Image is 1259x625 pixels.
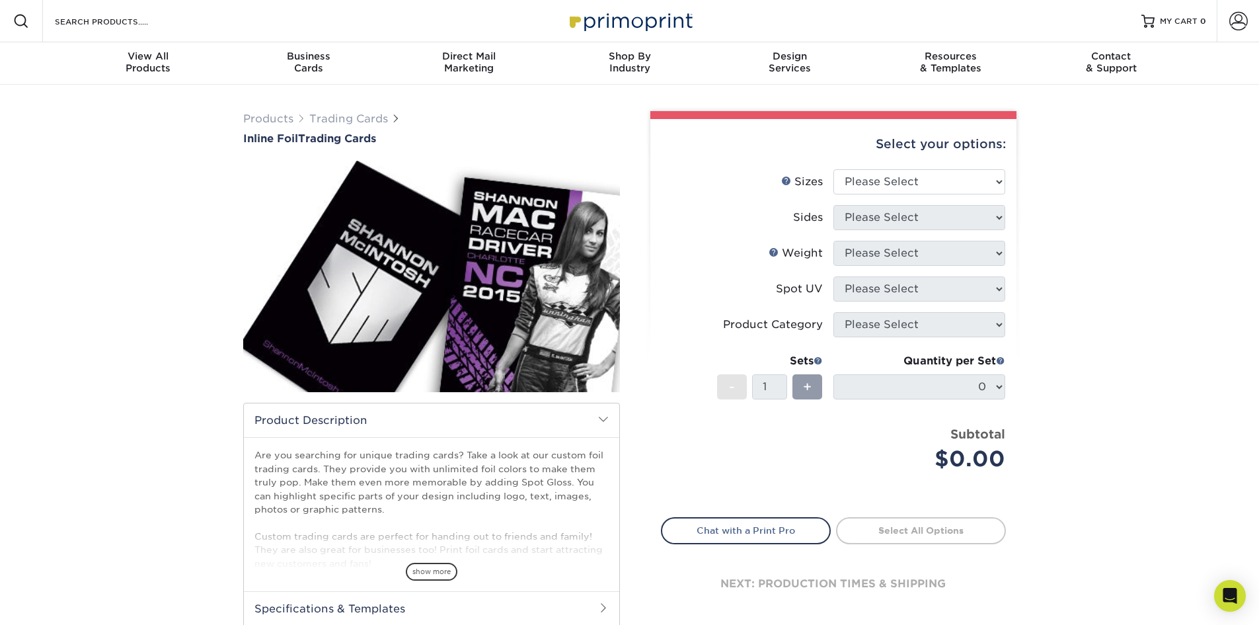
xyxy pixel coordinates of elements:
[1031,50,1192,62] span: Contact
[723,317,823,333] div: Product Category
[243,132,298,145] span: Inline Foil
[833,353,1005,369] div: Quantity per Set
[243,112,293,125] a: Products
[729,377,735,397] span: -
[228,42,389,85] a: BusinessCards
[870,50,1031,74] div: & Templates
[406,563,457,581] span: show more
[389,50,549,62] span: Direct Mail
[776,281,823,297] div: Spot UV
[710,50,870,62] span: Design
[68,42,229,85] a: View AllProducts
[836,517,1006,544] a: Select All Options
[1214,580,1246,612] div: Open Intercom Messenger
[781,174,823,190] div: Sizes
[1160,16,1198,27] span: MY CART
[54,13,182,29] input: SEARCH PRODUCTS.....
[661,517,831,544] a: Chat with a Print Pro
[244,403,619,437] h2: Product Description
[309,112,388,125] a: Trading Cards
[803,377,812,397] span: +
[1031,50,1192,74] div: & Support
[254,448,609,570] p: Are you searching for unique trading cards? Take a look at our custom foil trading cards. They pr...
[1200,17,1206,26] span: 0
[661,544,1006,624] div: next: production times & shipping
[661,119,1006,169] div: Select your options:
[564,7,696,35] img: Primoprint
[717,353,823,369] div: Sets
[68,50,229,74] div: Products
[769,245,823,261] div: Weight
[389,50,549,74] div: Marketing
[870,50,1031,62] span: Resources
[710,42,870,85] a: DesignServices
[710,50,870,74] div: Services
[243,132,620,145] h1: Trading Cards
[228,50,389,62] span: Business
[68,50,229,62] span: View All
[549,42,710,85] a: Shop ByIndustry
[549,50,710,74] div: Industry
[1031,42,1192,85] a: Contact& Support
[793,210,823,226] div: Sides
[950,427,1005,441] strong: Subtotal
[389,42,549,85] a: Direct MailMarketing
[243,132,620,145] a: Inline FoilTrading Cards
[549,50,710,62] span: Shop By
[843,443,1005,475] div: $0.00
[870,42,1031,85] a: Resources& Templates
[243,146,620,407] img: Inline Foil 01
[228,50,389,74] div: Cards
